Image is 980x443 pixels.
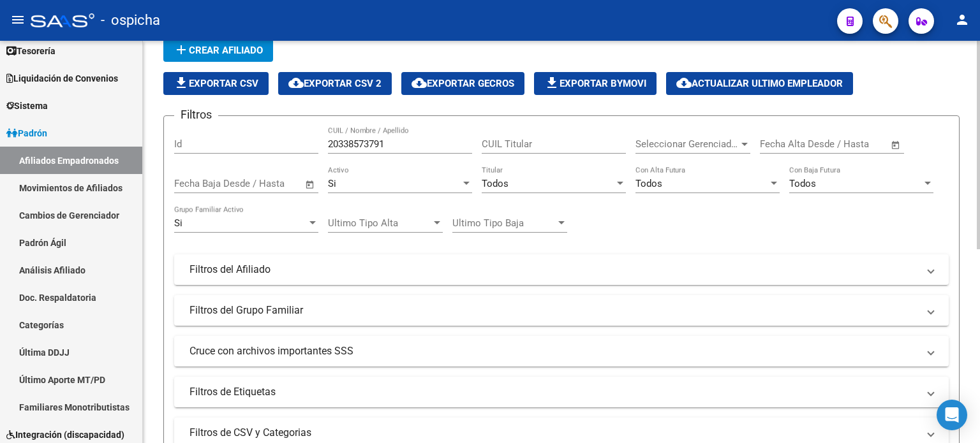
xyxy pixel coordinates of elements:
[789,178,816,189] span: Todos
[227,178,289,189] input: End date
[937,400,967,430] div: Open Intercom Messenger
[189,344,918,358] mat-panel-title: Cruce con archivos importantes SSS
[174,217,182,229] span: Si
[635,138,739,150] span: Seleccionar Gerenciador
[401,72,524,95] button: Exportar GECROS
[544,78,646,89] span: Exportar Bymovi
[666,72,853,95] button: Actualizar ultimo Empleador
[278,72,392,95] button: Exportar CSV 2
[412,75,427,91] mat-icon: cloud_download
[189,303,918,317] mat-panel-title: Filtros del Grupo Familiar
[635,178,662,189] span: Todos
[954,12,970,27] mat-icon: person
[189,263,918,277] mat-panel-title: Filtros del Afiliado
[174,106,218,124] h3: Filtros
[328,217,431,229] span: Ultimo Tipo Alta
[544,75,560,91] mat-icon: file_download
[174,377,949,407] mat-expansion-panel-header: Filtros de Etiquetas
[676,75,692,91] mat-icon: cloud_download
[328,178,336,189] span: Si
[482,178,509,189] span: Todos
[676,78,843,89] span: Actualizar ultimo Empleador
[174,178,216,189] input: Start date
[174,75,189,91] mat-icon: file_download
[288,75,304,91] mat-icon: cloud_download
[174,42,189,57] mat-icon: add
[288,78,382,89] span: Exportar CSV 2
[412,78,514,89] span: Exportar GECROS
[760,138,801,150] input: Start date
[303,177,318,192] button: Open calendar
[174,45,263,56] span: Crear Afiliado
[101,6,160,34] span: - ospicha
[174,336,949,367] mat-expansion-panel-header: Cruce con archivos importantes SSS
[163,39,273,62] button: Crear Afiliado
[174,295,949,326] mat-expansion-panel-header: Filtros del Grupo Familiar
[534,72,657,95] button: Exportar Bymovi
[813,138,875,150] input: End date
[189,426,918,440] mat-panel-title: Filtros de CSV y Categorias
[6,99,48,113] span: Sistema
[6,126,47,140] span: Padrón
[163,72,269,95] button: Exportar CSV
[889,138,903,152] button: Open calendar
[6,71,118,85] span: Liquidación de Convenios
[452,217,556,229] span: Ultimo Tipo Baja
[174,254,949,285] mat-expansion-panel-header: Filtros del Afiliado
[6,44,56,58] span: Tesorería
[10,12,26,27] mat-icon: menu
[6,428,124,442] span: Integración (discapacidad)
[174,78,258,89] span: Exportar CSV
[189,385,918,399] mat-panel-title: Filtros de Etiquetas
